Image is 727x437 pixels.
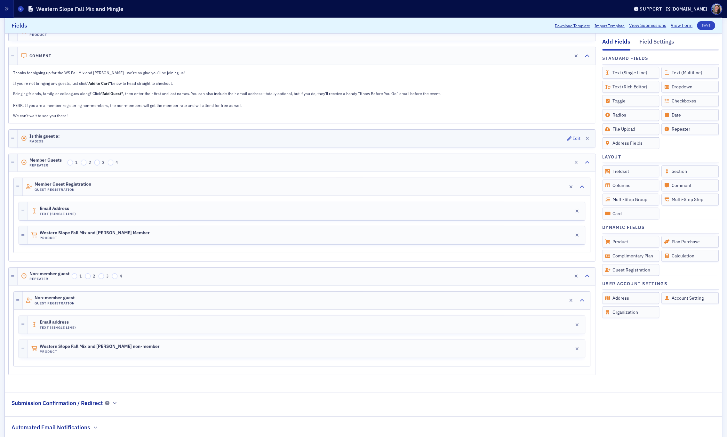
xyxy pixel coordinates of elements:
[662,236,719,248] div: Plan Purchase
[662,292,719,304] div: Account Setting
[662,67,719,79] div: Text (Multiline)
[99,273,104,279] input: 3
[102,160,104,165] span: 3
[29,33,100,37] h4: Product
[595,23,625,28] span: Import Template
[35,295,75,301] span: Non-member guest
[85,273,91,279] input: 2
[81,160,87,166] input: 2
[711,4,723,15] span: Profile
[13,113,591,118] p: We can’t wait to see you there!
[603,166,660,177] div: Fieldset
[40,212,76,216] h4: Text (Single Line)
[35,188,91,192] h4: Guest Registration
[72,273,77,279] input: 1
[603,67,660,79] div: Text (Single Line)
[29,53,52,58] h4: Comment
[666,7,710,11] button: [DOMAIN_NAME]
[603,137,660,149] div: Address Fields
[112,273,118,279] input: 4
[555,23,590,28] button: Download Template
[79,273,82,279] span: 1
[13,80,591,86] p: If you're not bringing any guests, just click below to head straight to checkout.
[640,38,675,50] div: Field Settings
[29,277,69,281] h4: Repeater
[603,55,649,62] h4: Standard Fields
[603,292,660,304] div: Address
[662,123,719,135] div: Repeater
[603,38,631,51] div: Add Fields
[662,109,719,121] div: Date
[35,301,75,305] h4: Guest Registration
[603,280,668,287] h4: User Account Settings
[671,22,693,29] a: View Form
[573,137,581,140] div: Edit
[40,231,150,236] span: Western Slope Fall Mix and [PERSON_NAME] Member
[603,224,645,231] h4: Dynamic Fields
[697,21,715,30] button: Save
[101,91,124,96] strong: "Add Guest"
[87,81,111,86] strong: "Add to Cart"
[603,208,660,220] div: Card
[662,250,719,262] div: Calculation
[603,236,660,248] div: Product
[662,95,719,107] div: Checkboxes
[29,139,65,143] h4: Radios
[603,250,660,262] div: Complimentary Plan
[13,91,591,108] p: Bringing friends, family, or colleagues along? Click , then enter their first and last names. You...
[116,160,118,165] span: 4
[603,109,660,121] div: Radios
[40,320,76,325] span: Email address
[603,95,660,107] div: Toggle
[93,273,95,279] span: 2
[629,22,667,29] a: View Submissions
[29,134,65,139] span: Is this guest a:
[35,182,91,187] span: Member Guest Registration
[672,6,707,12] div: [DOMAIN_NAME]
[603,180,660,191] div: Columns
[75,160,77,165] span: 1
[662,81,719,93] div: Dropdown
[29,271,69,277] span: Non-member guest
[40,344,160,349] span: Western Slope Fall Mix and [PERSON_NAME] non-member
[12,399,103,408] h2: Submission Confirmation / Redirect
[89,160,91,165] span: 2
[662,194,719,206] div: Multi-Step Step
[40,350,160,354] h4: Product
[29,158,65,163] span: Member Guests
[94,160,100,166] input: 3
[40,326,76,330] h4: Text (Single Line)
[68,160,73,166] input: 1
[29,163,65,167] h4: Repeater
[603,81,660,93] div: Text (Rich Editor)
[40,206,76,211] span: Email Address
[120,273,122,279] span: 4
[13,70,591,76] p: Thanks for signing up for the WS Fall Mix and [PERSON_NAME]—we’re so glad you’ll be joining us!
[106,273,108,279] span: 3
[603,306,660,318] div: Organization
[12,21,27,30] h2: Fields
[603,154,621,160] h4: Layout
[40,236,150,240] h4: Product
[603,194,660,206] div: Multi-Step Group
[662,180,719,191] div: Comment
[12,424,90,432] h2: Automated Email Notifications
[640,6,662,12] div: Support
[108,160,114,166] input: 4
[567,134,581,143] button: Edit
[36,5,124,13] h1: Western Slope Fall Mix and Mingle
[603,264,660,276] div: Guest Registration
[662,166,719,177] div: Section
[603,123,660,135] div: File Upload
